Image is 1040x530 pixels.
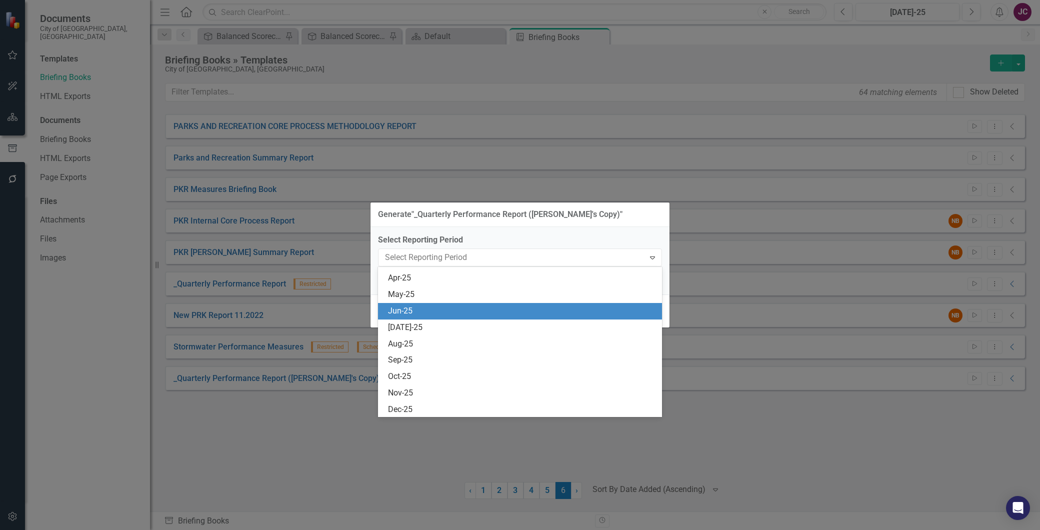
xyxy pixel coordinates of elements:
[388,387,656,399] div: Nov-25
[388,322,656,333] div: [DATE]-25
[388,289,656,300] div: May-25
[388,338,656,350] div: Aug-25
[388,404,656,415] div: Dec-25
[388,272,656,284] div: Apr-25
[378,234,662,246] label: Select Reporting Period
[388,371,656,382] div: Oct-25
[388,305,656,317] div: Jun-25
[388,354,656,366] div: Sep-25
[378,210,622,219] div: Generate " _Quarterly Performance Report ([PERSON_NAME]'s Copy) "
[1006,496,1030,520] div: Open Intercom Messenger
